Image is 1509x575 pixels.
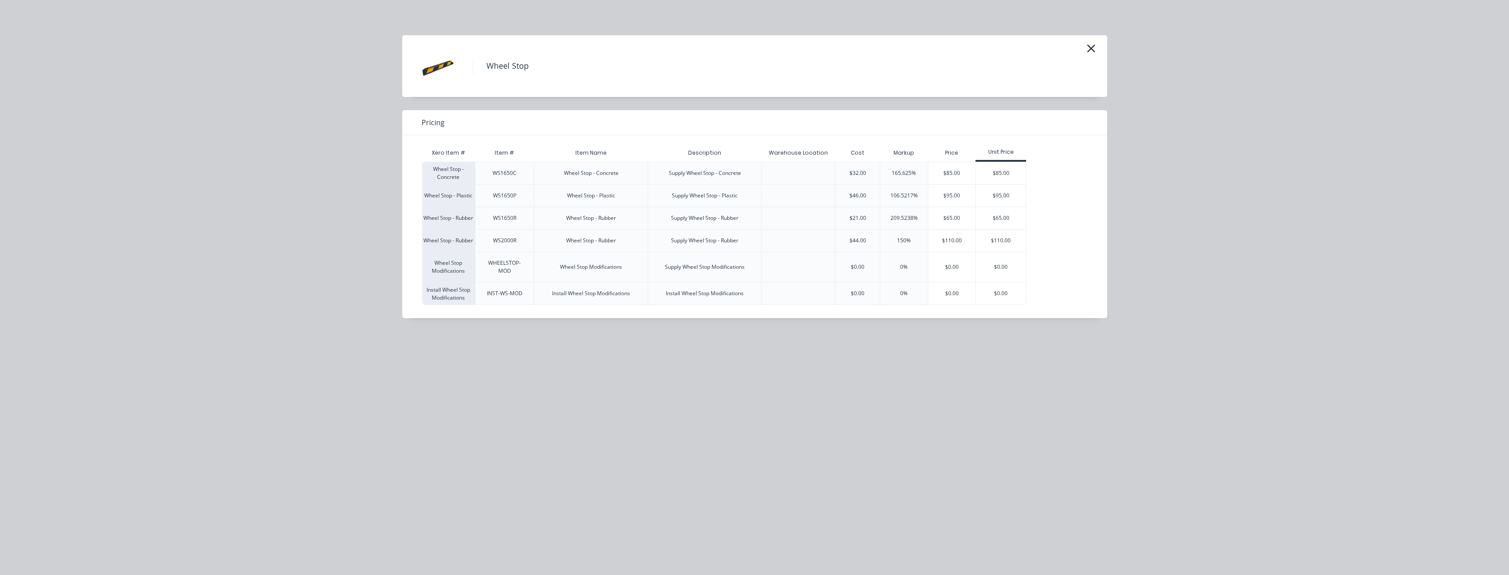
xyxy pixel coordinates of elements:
[666,289,744,297] div: Install Wheel Stop Modifications
[928,162,976,184] div: $85.00
[976,282,1026,304] div: $0.00
[900,263,908,271] div: 0%
[564,169,619,177] div: Wheel Stop - Concrete
[835,144,880,162] div: Cost
[422,207,475,229] div: Wheel Stop - Rubber
[422,229,475,252] div: Wheel Stop - Rubber
[928,252,976,282] div: $0.00
[681,142,728,164] div: Description
[422,252,475,282] div: Wheel Stop Modifications
[928,230,976,252] div: $110.00
[975,148,1026,156] div: Unit Price
[566,237,616,245] div: Wheel Stop - Rubber
[928,144,976,162] div: Price
[415,44,460,88] img: Wheel Stop
[849,192,866,200] div: $46.00
[672,192,738,200] div: Supply Wheel Stop - Plastic
[552,289,630,297] div: Install Wheel Stop Modifications
[928,282,976,304] div: $0.00
[976,230,1026,252] div: $110.00
[493,192,516,200] div: WS1650P
[851,263,864,271] div: $0.00
[422,117,445,128] span: Pricing
[422,162,475,184] div: Wheel Stop - Concrete
[560,263,622,271] div: Wheel Stop Modifications
[976,252,1026,282] div: $0.00
[473,58,542,74] h4: Wheel Stop
[762,142,835,164] div: Warehouse Location
[493,237,516,245] div: WS2000R
[890,214,918,222] div: 209.5238%
[890,192,918,200] div: 106.5217%
[851,289,864,297] div: $0.00
[493,169,516,177] div: WS1650C
[892,169,916,177] div: 165.625%
[928,185,976,207] div: $95.00
[665,263,745,271] div: Supply Wheel Stop Modifications
[422,282,475,305] div: Install Wheel Stop Modifications
[493,214,516,222] div: WS1650R
[671,237,738,245] div: Supply Wheel Stop - Rubber
[422,184,475,207] div: Wheel Stop - Plastic
[568,142,614,164] div: Item Name
[669,169,741,177] div: Supply Wheel Stop - Concrete
[487,289,523,297] div: INST-WS-MOD
[567,192,615,200] div: Wheel Stop - Plastic
[482,259,527,275] div: WHEELSTOP-MOD
[566,214,616,222] div: Wheel Stop - Rubber
[849,237,866,245] div: $44.00
[897,237,911,245] div: 150%
[849,214,866,222] div: $21.00
[976,185,1026,207] div: $95.00
[422,144,475,162] div: Xero Item #
[671,214,738,222] div: Supply Wheel Stop - Rubber
[880,144,928,162] div: Markup
[976,162,1026,184] div: $85.00
[488,142,521,164] div: Item #
[928,207,976,229] div: $65.00
[976,207,1026,229] div: $65.00
[849,169,866,177] div: $32.00
[900,289,908,297] div: 0%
